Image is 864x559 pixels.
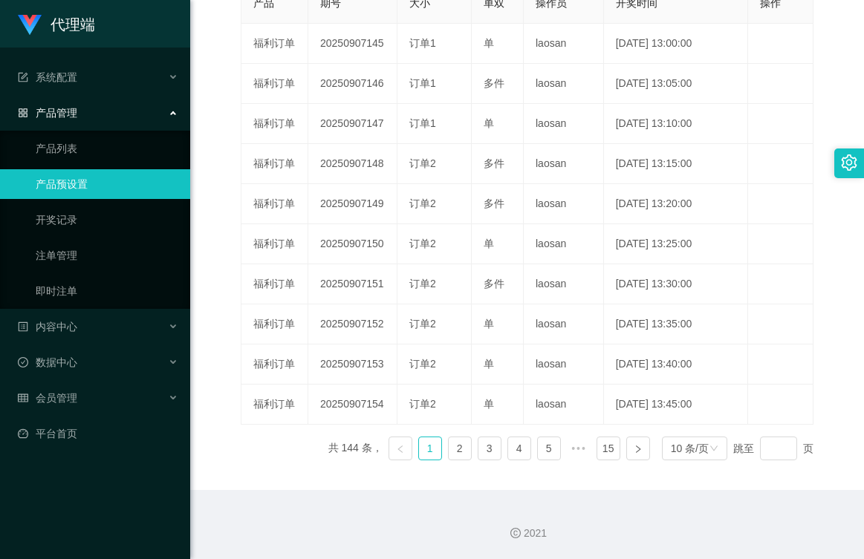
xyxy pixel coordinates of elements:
span: 多件 [484,77,504,89]
span: 订单1 [409,37,436,49]
span: 多件 [484,197,504,209]
td: 福利订单 [241,104,308,144]
td: 20250907146 [308,64,397,104]
a: 代理端 [18,18,95,30]
span: 订单2 [409,278,436,290]
a: 产品列表 [36,134,178,163]
span: 订单1 [409,117,436,129]
td: laosan [524,344,604,385]
span: 多件 [484,157,504,169]
td: [DATE] 13:05:00 [604,64,749,104]
td: [DATE] 13:10:00 [604,104,749,144]
span: 单 [484,358,494,370]
i: 图标: form [18,72,28,82]
span: 数据中心 [18,356,77,368]
h1: 代理端 [51,1,95,48]
td: laosan [524,104,604,144]
a: 1 [419,437,441,460]
span: 多件 [484,278,504,290]
span: 订单1 [409,77,436,89]
span: 会员管理 [18,392,77,404]
a: 产品预设置 [36,169,178,199]
i: 图标: down [709,444,718,454]
td: 20250907150 [308,224,397,264]
td: 20250907153 [308,344,397,385]
img: logo.9652507e.png [18,15,42,36]
td: laosan [524,64,604,104]
span: 内容中心 [18,321,77,333]
a: 注单管理 [36,241,178,270]
span: 单 [484,398,494,410]
i: 图标: setting [841,154,857,171]
li: 5 [537,437,561,460]
td: laosan [524,304,604,344]
td: laosan [524,144,604,184]
li: 15 [597,437,620,460]
i: 图标: profile [18,321,28,332]
a: 即时注单 [36,276,178,306]
td: 20250907151 [308,264,397,304]
td: 福利订单 [241,304,308,344]
span: 订单2 [409,238,436,249]
td: 20250907154 [308,385,397,425]
td: 福利订单 [241,264,308,304]
li: 向后 5 页 [567,437,591,460]
span: 单 [484,117,494,129]
td: [DATE] 13:00:00 [604,24,749,64]
span: ••• [567,437,591,460]
div: 2021 [202,526,852,541]
a: 15 [597,437,620,460]
td: 福利订单 [241,385,308,425]
a: 开奖记录 [36,205,178,235]
td: [DATE] 13:45:00 [604,385,749,425]
td: 福利订单 [241,144,308,184]
span: 系统配置 [18,71,77,83]
div: 跳至 页 [733,437,813,460]
td: [DATE] 13:40:00 [604,344,749,385]
span: 订单2 [409,358,436,370]
i: 图标: check-circle-o [18,357,28,367]
td: 20250907148 [308,144,397,184]
span: 订单2 [409,318,436,330]
td: laosan [524,24,604,64]
a: 3 [478,437,501,460]
td: 20250907152 [308,304,397,344]
span: 单 [484,238,494,249]
li: 4 [507,437,531,460]
a: 5 [538,437,560,460]
a: 图标: dashboard平台首页 [18,419,178,448]
span: 单 [484,37,494,49]
li: 共 144 条， [328,437,383,460]
td: [DATE] 13:30:00 [604,264,749,304]
span: 订单2 [409,157,436,169]
td: [DATE] 13:20:00 [604,184,749,224]
i: 图标: left [396,445,405,454]
td: 20250907149 [308,184,397,224]
td: [DATE] 13:15:00 [604,144,749,184]
i: 图标: appstore-o [18,108,28,118]
td: 20250907145 [308,24,397,64]
i: 图标: copyright [510,528,521,538]
td: laosan [524,224,604,264]
div: 10 条/页 [671,437,709,460]
a: 4 [508,437,530,460]
td: 福利订单 [241,24,308,64]
i: 图标: right [634,445,643,454]
li: 1 [418,437,442,460]
li: 2 [448,437,472,460]
td: 福利订单 [241,184,308,224]
span: 订单2 [409,197,436,209]
li: 上一页 [389,437,412,460]
span: 订单2 [409,398,436,410]
i: 图标: table [18,393,28,403]
td: [DATE] 13:25:00 [604,224,749,264]
td: 福利订单 [241,224,308,264]
li: 下一页 [626,437,650,460]
td: laosan [524,385,604,425]
td: [DATE] 13:35:00 [604,304,749,344]
a: 2 [449,437,471,460]
td: 20250907147 [308,104,397,144]
span: 单 [484,318,494,330]
td: 福利订单 [241,64,308,104]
